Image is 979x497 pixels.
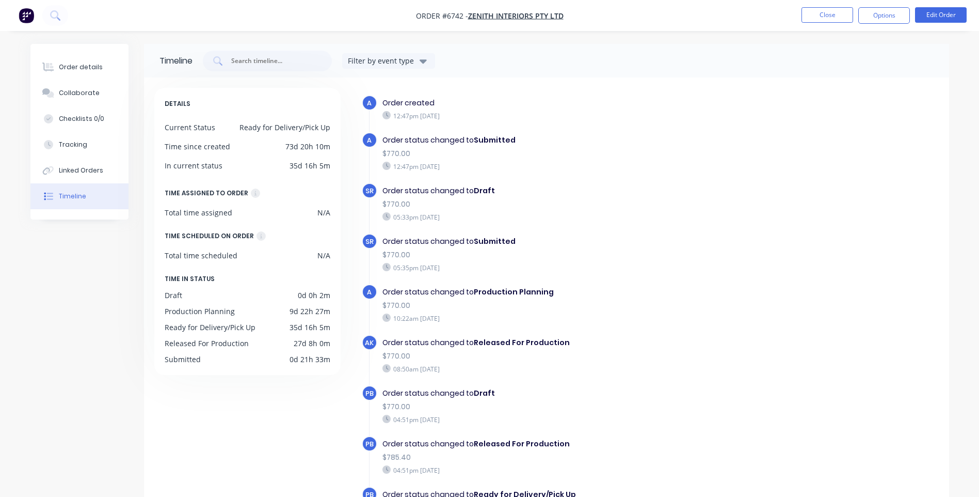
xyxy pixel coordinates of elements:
[382,388,740,399] div: Order status changed to
[290,322,330,333] div: 35d 16h 5m
[365,439,374,449] span: PB
[382,337,740,348] div: Order status changed to
[382,439,740,449] div: Order status changed to
[382,250,740,260] div: $770.00
[59,140,87,149] div: Tracking
[30,158,129,183] button: Linked Orders
[382,148,740,159] div: $770.00
[165,322,255,333] div: Ready for Delivery/Pick Up
[382,364,740,374] div: 08:50am [DATE]
[59,88,100,98] div: Collaborate
[365,186,374,196] span: SR
[801,7,853,23] button: Close
[165,338,249,349] div: Released For Production
[382,98,740,108] div: Order created
[858,7,910,24] button: Options
[165,290,182,301] div: Draft
[30,106,129,132] button: Checklists 0/0
[239,122,330,133] div: Ready for Delivery/Pick Up
[59,192,86,201] div: Timeline
[474,388,495,398] b: Draft
[290,306,330,317] div: 9d 22h 27m
[165,354,201,365] div: Submitted
[348,55,417,66] div: Filter by event type
[165,207,232,218] div: Total time assigned
[30,80,129,106] button: Collaborate
[30,132,129,158] button: Tracking
[165,160,222,171] div: In current status
[382,287,740,298] div: Order status changed to
[367,135,372,145] span: A
[474,287,554,297] b: Production Planning
[290,354,330,365] div: 0d 21h 33m
[474,439,570,449] b: Released For Production
[382,162,740,171] div: 12:47pm [DATE]
[474,337,570,348] b: Released For Production
[59,114,104,123] div: Checklists 0/0
[165,188,248,199] div: TIME ASSIGNED TO ORDER
[382,452,740,463] div: $785.40
[298,290,330,301] div: 0d 0h 2m
[165,250,237,261] div: Total time scheduled
[365,237,374,246] span: SR
[317,207,330,218] div: N/A
[382,465,740,475] div: 04:51pm [DATE]
[342,53,435,69] button: Filter by event type
[165,141,230,152] div: Time since created
[159,55,192,67] div: Timeline
[317,250,330,261] div: N/A
[165,273,215,285] span: TIME IN STATUS
[382,111,740,120] div: 12:47pm [DATE]
[474,135,516,145] b: Submitted
[915,7,967,23] button: Edit Order
[382,185,740,196] div: Order status changed to
[294,338,330,349] div: 27d 8h 0m
[365,389,374,398] span: PB
[285,141,330,152] div: 73d 20h 10m
[165,98,190,110] span: DETAILS
[30,54,129,80] button: Order details
[382,199,740,210] div: $770.00
[382,314,740,323] div: 10:22am [DATE]
[382,300,740,311] div: $770.00
[59,166,103,175] div: Linked Orders
[367,287,372,297] span: A
[365,338,374,348] span: AK
[59,63,103,72] div: Order details
[165,230,254,242] div: TIME SCHEDULED ON ORDER
[474,236,516,246] b: Submitted
[30,183,129,209] button: Timeline
[165,306,235,317] div: Production Planning
[416,11,468,21] span: Order #6742 -
[382,212,740,222] div: 05:33pm [DATE]
[382,236,740,247] div: Order status changed to
[382,401,740,412] div: $770.00
[382,263,740,272] div: 05:35pm [DATE]
[19,8,34,23] img: Factory
[165,122,215,133] div: Current Status
[468,11,564,21] a: Zenith Interiors Pty Ltd
[382,135,740,146] div: Order status changed to
[474,185,495,196] b: Draft
[230,56,316,66] input: Search timeline...
[382,351,740,362] div: $770.00
[367,98,372,108] span: A
[290,160,330,171] div: 35d 16h 5m
[382,415,740,424] div: 04:51pm [DATE]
